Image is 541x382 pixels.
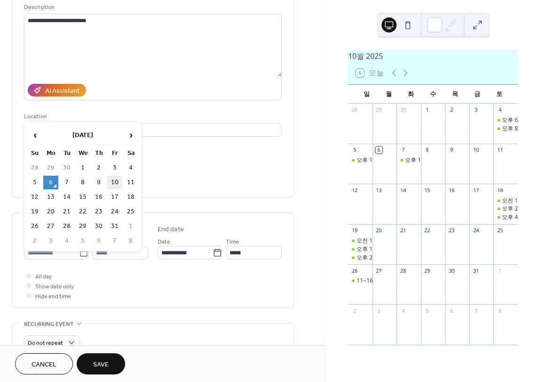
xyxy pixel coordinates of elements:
div: 28 [399,267,406,274]
div: 목 [444,85,466,104]
div: 24 [472,227,479,234]
div: 11~16시, 정*혜 [357,277,396,285]
div: 10 [472,146,479,154]
button: Save [77,353,125,374]
td: 22 [75,205,90,219]
td: 21 [59,205,74,219]
td: 30 [91,219,106,233]
div: 오전 10~12, 한*원 [348,237,373,245]
span: ‹ [28,126,42,145]
td: 19 [27,205,42,219]
td: 31 [107,219,122,233]
td: 25 [123,205,138,219]
div: 오후 2~4, 한* [502,205,536,213]
div: 수 [422,85,444,104]
td: 20 [43,205,58,219]
td: 17 [107,190,122,204]
div: 오후 12~3, 김*솔 [397,156,421,164]
div: 오후 2~4, 한* [493,205,518,213]
div: 5 [424,307,431,314]
div: 8 [424,146,431,154]
div: 14 [399,187,406,194]
td: 4 [59,234,74,248]
div: 오후 12~2, [PERSON_NAME]*연 [357,245,438,253]
td: 23 [91,205,106,219]
button: Cancel [15,353,73,374]
span: Cancel [32,360,56,370]
div: 31 [472,267,479,274]
th: We [75,146,90,160]
td: 2 [27,234,42,248]
th: Mo [43,146,58,160]
div: 월 [378,85,400,104]
div: End date [158,225,184,235]
td: 8 [123,234,138,248]
div: 4 [496,106,503,114]
div: 15 [424,187,431,194]
span: All day [35,272,52,282]
th: Su [27,146,42,160]
div: 2 [351,307,358,314]
div: 6 [375,146,382,154]
div: 5 [351,146,358,154]
div: 3 [472,106,479,114]
td: 4 [123,161,138,175]
td: 7 [59,176,74,189]
td: 6 [43,176,58,189]
th: Tu [59,146,74,160]
div: 오후 1~3, 유*지 [348,156,373,164]
div: 7 [472,307,479,314]
td: 12 [27,190,42,204]
div: 19 [351,227,358,234]
td: 27 [43,219,58,233]
td: 8 [75,176,90,189]
td: 30 [59,161,74,175]
div: 3 [375,307,382,314]
div: 오전 10~12, 한*원 [357,237,403,245]
td: 3 [43,234,58,248]
th: Sa [123,146,138,160]
td: 28 [27,161,42,175]
td: 13 [43,190,58,204]
span: › [124,126,138,145]
div: 오후 12~3, [PERSON_NAME]*솔 [405,156,487,164]
td: 1 [123,219,138,233]
div: Description [24,2,280,12]
div: 화 [400,85,422,104]
div: 오후 6~8, 하*수 [493,116,518,124]
div: 23 [448,227,455,234]
div: 30 [448,267,455,274]
td: 5 [75,234,90,248]
div: 11~16시, 정*혜 [348,277,373,285]
td: 16 [91,190,106,204]
span: Recurring event [24,319,74,329]
td: 15 [75,190,90,204]
td: 24 [107,205,122,219]
td: 5 [27,176,42,189]
th: Fr [107,146,122,160]
div: 28 [351,106,358,114]
td: 10 [107,176,122,189]
div: 25 [496,227,503,234]
div: AI Assistant [45,86,80,96]
div: 13 [375,187,382,194]
span: Do not repeat [28,338,63,349]
span: Show date only [35,282,74,292]
span: Time [226,237,239,247]
div: 4 [399,307,406,314]
div: 17 [472,187,479,194]
div: 29 [375,106,382,114]
th: [DATE] [43,125,122,146]
div: 오후 12~2, 김*연 [348,245,373,253]
div: 12 [351,187,358,194]
div: 22 [424,227,431,234]
span: Hide end time [35,292,71,301]
div: 오후 2~4, 한*우 [348,254,373,262]
div: 오후 4~6, 김*석 [493,213,518,221]
td: 9 [91,176,106,189]
div: 20 [375,227,382,234]
div: 오후 8~10, 김*진 [493,125,518,133]
div: 7 [399,146,406,154]
div: 11 [496,146,503,154]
